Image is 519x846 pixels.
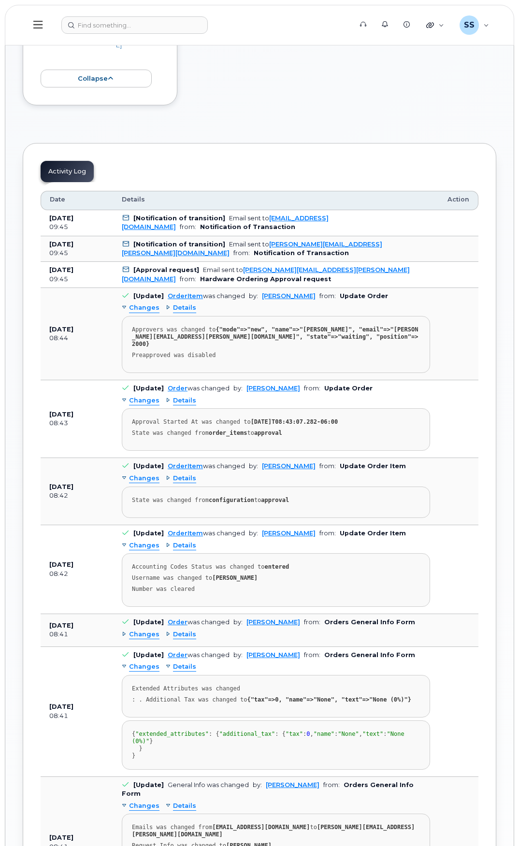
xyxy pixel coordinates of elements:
span: Details [173,396,196,405]
span: Date [50,195,65,204]
strong: approval [261,497,289,503]
div: { : { : { : , : , : } } } [132,731,420,760]
b: Orders General Info Form [324,618,415,626]
span: 0 [306,731,310,737]
span: "name" [314,731,334,737]
span: SS [464,19,475,31]
a: OrderItem [168,462,203,470]
strong: {"tax"=>0, "name"=>"None", "text"=>"None (0%)"} [247,696,411,703]
b: Orders General Info Form [324,651,415,659]
strong: configuration [209,497,254,503]
b: Notification of Transaction [200,223,295,230]
span: from: [304,618,320,626]
span: from: [319,292,336,300]
a: Order [168,385,187,392]
div: 09:45 [49,275,104,284]
span: "additional_tax" [219,731,275,737]
a: OrderItem [168,292,203,300]
div: Quicklinks [419,15,451,35]
b: [DATE] [49,215,73,222]
span: from: [319,462,336,470]
div: 09:45 [49,249,104,258]
span: by: [249,530,258,537]
iframe: Messenger Launcher [477,804,512,839]
span: from: [304,651,320,659]
span: Details [173,303,196,313]
span: Changes [129,662,159,672]
div: Number was cleared [132,586,420,593]
span: "None" [338,731,359,737]
a: Order [168,651,187,659]
span: Changes [129,474,159,483]
strong: entered [265,563,289,570]
button: collapse [41,70,152,87]
a: [PERSON_NAME] [246,618,300,626]
b: [DATE] [49,326,73,333]
span: Changes [129,303,159,313]
a: [PERSON_NAME] [266,781,319,789]
b: [Update] [133,618,164,626]
span: by: [233,651,243,659]
span: from: [180,223,196,230]
b: [DATE] [49,241,73,248]
b: [Update] [133,651,164,659]
b: [DATE] [49,703,73,710]
input: Find something... [61,16,208,34]
b: [DATE] [49,411,73,418]
b: Update Order [340,292,388,300]
span: from: [233,249,250,257]
div: 08:41 [49,712,104,720]
div: Preapproved was disabled [132,352,420,359]
div: was changed [168,530,245,537]
strong: [EMAIL_ADDRESS][DOMAIN_NAME] [212,824,310,831]
b: [Update] [133,385,164,392]
b: [Update] [133,530,164,537]
div: Extended Attributes was changed [132,685,420,692]
b: Hardware Ordering Approval request [200,275,331,283]
div: was changed [168,651,230,659]
span: Details [173,541,196,550]
a: [PERSON_NAME] [262,292,316,300]
span: by: [233,618,243,626]
a: [PERSON_NAME] [246,385,300,392]
span: Changes [129,541,159,550]
span: Changes [129,802,159,811]
span: by: [249,292,258,300]
div: 09:45 [49,223,104,231]
a: [PERSON_NAME] [116,23,141,49]
a: [PERSON_NAME] [262,462,316,470]
div: 08:44 [49,334,104,343]
div: : . Additional Tax was changed to [132,696,420,703]
strong: [PERSON_NAME][EMAIL_ADDRESS][PERSON_NAME][DOMAIN_NAME] [132,824,415,838]
b: [DATE] [49,834,73,841]
div: was changed [168,462,245,470]
b: [Notification of transition] [133,241,225,248]
span: Details [173,474,196,483]
div: Approval Started At was changed to [132,418,420,426]
span: by: [253,781,262,789]
span: Details [122,195,145,204]
b: Notification of Transaction [254,249,349,257]
b: Update Order Item [340,530,406,537]
div: 08:42 [49,491,104,500]
b: [Update] [133,292,164,300]
a: [PERSON_NAME][EMAIL_ADDRESS][PERSON_NAME][DOMAIN_NAME] [122,241,382,257]
span: Details [173,630,196,639]
span: Changes [129,630,159,639]
span: from: [304,385,320,392]
a: Order [168,618,187,626]
span: "tax" [286,731,303,737]
th: Action [439,191,478,210]
div: Approvers was changed to [132,326,420,348]
a: [PERSON_NAME][EMAIL_ADDRESS][PERSON_NAME][DOMAIN_NAME] [122,266,410,282]
span: from: [319,530,336,537]
div: Accounting Codes Status was changed to [132,563,420,571]
span: from: [180,275,196,283]
span: "extended_attributes" [135,731,209,737]
b: Update Order Item [340,462,406,470]
div: Steven Shim [453,15,496,35]
span: Changes [129,396,159,405]
div: was changed [168,618,230,626]
div: General Info was changed [168,781,249,789]
strong: [PERSON_NAME] [212,574,258,581]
